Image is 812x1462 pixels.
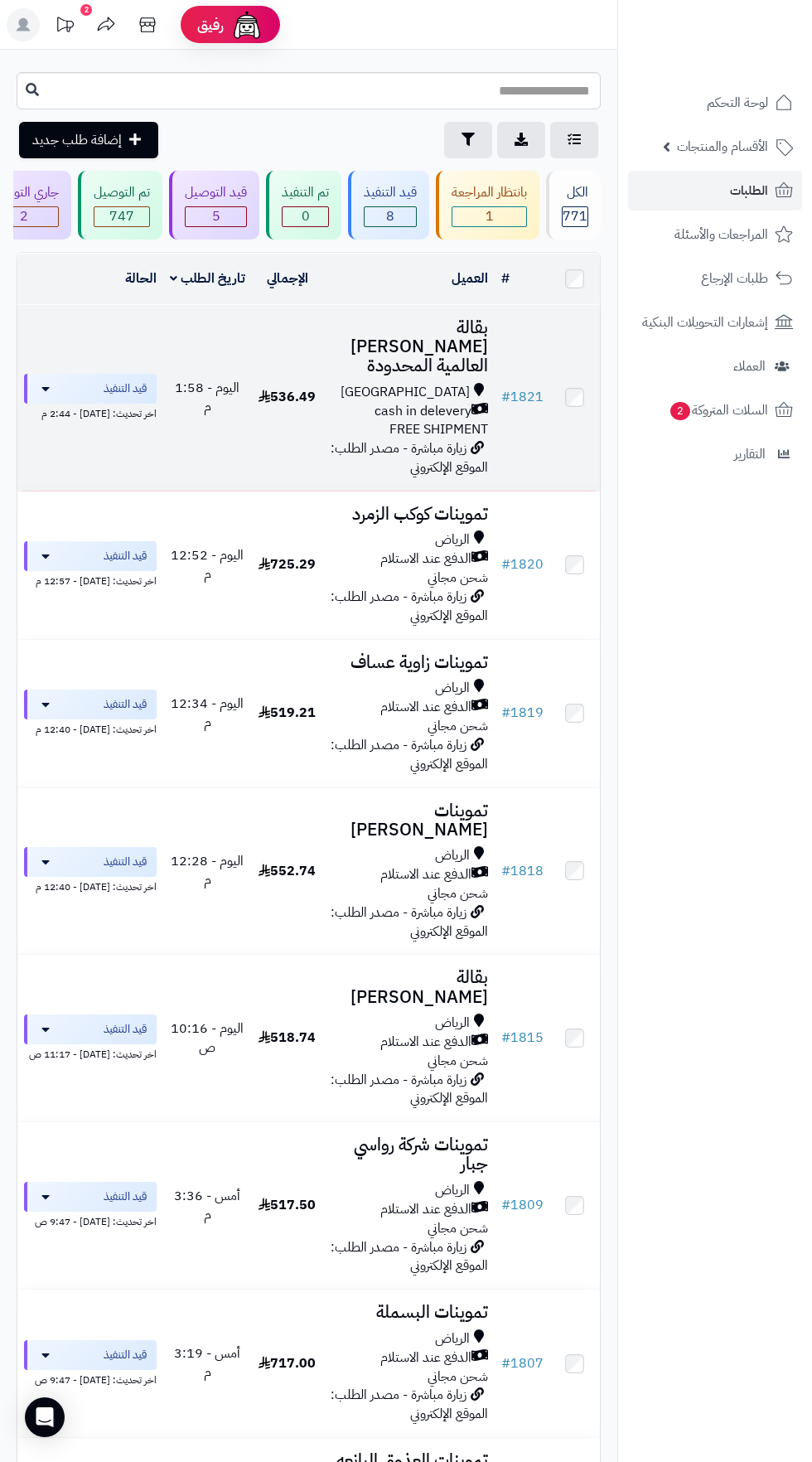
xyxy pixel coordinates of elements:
span: 552.74 [259,861,316,881]
span: قيد التنفيذ [104,854,147,870]
span: شحن مجاني [428,1218,488,1238]
a: الإجمالي [267,269,308,288]
a: تحديثات المنصة [44,8,85,46]
a: بانتظار المراجعة 1 [433,171,543,240]
span: التقارير [734,443,766,466]
span: قيد التنفيذ [104,1347,147,1363]
span: طلبات الإرجاع [701,267,768,290]
h3: بقالة [PERSON_NAME] العالمية المحدودة [330,318,488,375]
span: الرياض [435,1014,470,1033]
span: الطلبات [730,179,768,202]
span: 717.00 [259,1353,316,1373]
div: اخر تحديث: [DATE] - 9:47 ص [24,1212,157,1229]
a: العملاء [628,346,802,386]
span: العملاء [733,355,766,378]
span: الدفع عند الاستلام [380,1200,471,1219]
span: cash in delevery [375,402,471,421]
a: تم التوصيل 747 [75,171,166,240]
a: #1819 [501,703,544,723]
a: العميل [452,269,488,288]
div: اخر تحديث: [DATE] - 12:40 م [24,719,157,737]
a: المراجعات والأسئلة [628,215,802,254]
span: 747 [94,207,149,226]
a: التقارير [628,434,802,474]
span: إضافة طلب جديد [32,130,122,150]
span: الرياض [435,1181,470,1200]
span: السلات المتروكة [669,399,768,422]
a: #1815 [501,1028,544,1048]
span: 536.49 [259,387,316,407]
span: أمس - 3:36 م [174,1186,240,1225]
h3: تموينات [PERSON_NAME] [330,801,488,840]
img: logo-2.png [699,17,796,51]
div: اخر تحديث: [DATE] - 2:44 م [24,404,157,421]
span: # [501,1195,510,1215]
a: تم التنفيذ 0 [263,171,345,240]
span: شحن مجاني [428,1367,488,1387]
span: # [501,1028,510,1048]
span: زيارة مباشرة - مصدر الطلب: الموقع الإلكتروني [331,587,488,626]
span: الرياض [435,1329,470,1348]
div: اخر تحديث: [DATE] - 11:17 ص [24,1044,157,1062]
span: اليوم - 12:28 م [171,851,244,890]
span: أمس - 3:19 م [174,1343,240,1382]
span: المراجعات والأسئلة [674,223,768,246]
a: تاريخ الطلب [170,269,245,288]
span: [GEOGRAPHIC_DATA] [341,383,470,402]
span: زيارة مباشرة - مصدر الطلب: الموقع الإلكتروني [331,438,488,477]
span: 0 [283,207,328,226]
h3: تموينات زاوية عساف [330,653,488,672]
span: الدفع عند الاستلام [380,1033,471,1052]
span: قيد التنفيذ [104,380,147,397]
span: # [501,387,510,407]
span: اليوم - 1:58 م [175,378,239,417]
span: # [501,703,510,723]
span: قيد التنفيذ [104,696,147,713]
span: الأقسام والمنتجات [677,135,768,158]
h3: تموينات البسملة [330,1303,488,1322]
span: 725.29 [259,554,316,574]
span: 8 [365,207,416,226]
span: 2 [669,401,691,421]
a: الحالة [125,269,157,288]
span: زيارة مباشرة - مصدر الطلب: الموقع الإلكتروني [331,1070,488,1109]
a: #1821 [501,387,544,407]
span: 518.74 [259,1028,316,1048]
div: اخر تحديث: [DATE] - 12:40 م [24,877,157,894]
div: تم التنفيذ [282,183,329,202]
span: شحن مجاني [428,883,488,903]
div: بانتظار المراجعة [452,183,527,202]
span: FREE SHIPMENT [389,419,488,439]
span: 1 [452,207,526,226]
a: # [501,269,510,288]
a: السلات المتروكة2 [628,390,802,430]
span: زيارة مباشرة - مصدر الطلب: الموقع الإلكتروني [331,1385,488,1424]
a: #1818 [501,861,544,881]
span: شحن مجاني [428,568,488,588]
div: قيد التنفيذ [364,183,417,202]
div: 2 [80,4,92,16]
span: إشعارات التحويلات البنكية [642,311,768,334]
span: الدفع عند الاستلام [380,1348,471,1368]
a: طلبات الإرجاع [628,259,802,298]
span: قيد التنفيذ [104,1188,147,1205]
div: الكل [562,183,588,202]
a: قيد التنفيذ 8 [345,171,433,240]
span: لوحة التحكم [707,91,768,114]
span: اليوم - 12:52 م [171,545,244,584]
span: الدفع عند الاستلام [380,865,471,884]
span: # [501,554,510,574]
a: إشعارات التحويلات البنكية [628,303,802,342]
span: قيد التنفيذ [104,548,147,564]
span: شحن مجاني [428,716,488,736]
span: 5 [186,207,246,226]
a: إضافة طلب جديد [19,122,158,158]
img: ai-face.png [230,8,263,41]
span: رفيق [197,15,224,35]
a: الطلبات [628,171,802,211]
